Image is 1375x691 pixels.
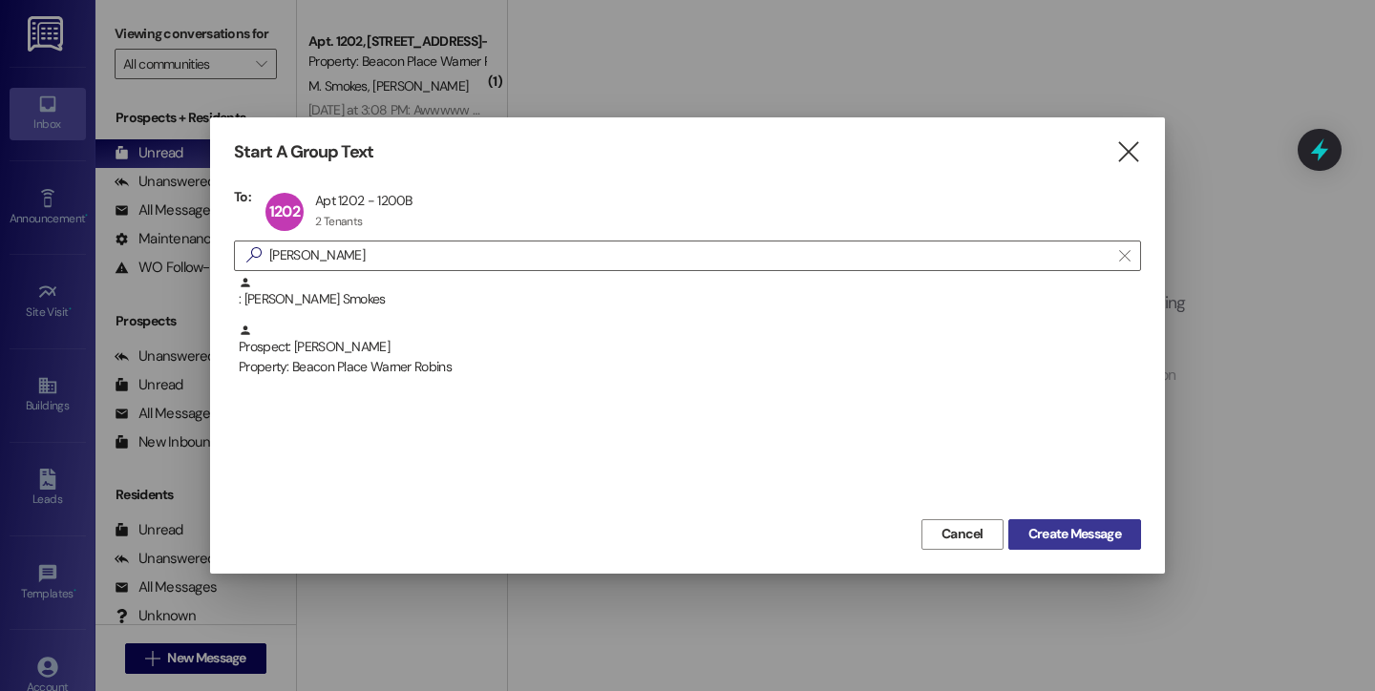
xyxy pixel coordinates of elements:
button: Create Message [1008,519,1141,550]
h3: Start A Group Text [234,141,373,163]
div: : [PERSON_NAME] Smokes [239,276,1141,309]
div: Prospect: [PERSON_NAME] [239,324,1141,378]
span: Cancel [941,524,984,544]
button: Clear text [1110,241,1140,270]
div: Prospect: [PERSON_NAME]Property: Beacon Place Warner Robins [234,324,1141,371]
div: 2 Tenants [315,214,363,229]
span: Create Message [1028,524,1121,544]
input: Search for any contact or apartment [269,242,1110,269]
i:  [239,245,269,265]
div: : [PERSON_NAME] Smokes [234,276,1141,324]
i:  [1115,142,1141,162]
div: Property: Beacon Place Warner Robins [239,357,1141,377]
h3: To: [234,188,251,205]
button: Cancel [921,519,1004,550]
i:  [1119,248,1130,263]
span: 1202 [269,201,300,221]
div: Apt 1202 - 1200B [315,192,412,209]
